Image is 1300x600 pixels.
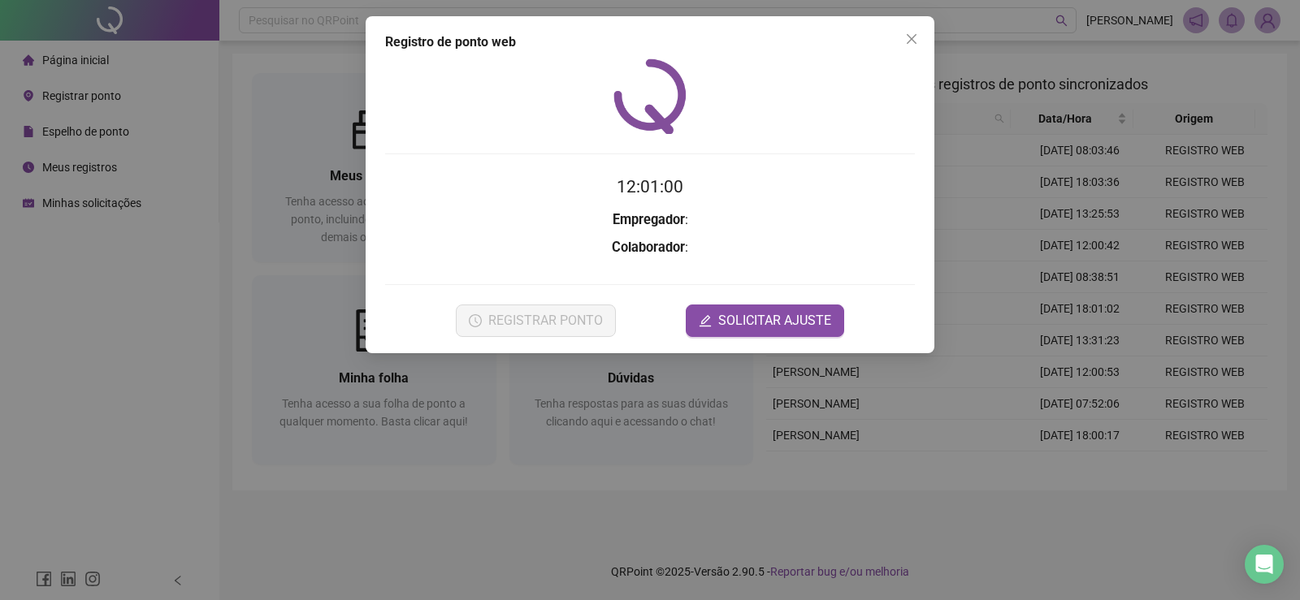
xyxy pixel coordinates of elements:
span: edit [699,314,712,327]
h3: : [385,209,915,231]
time: 12:01:00 [617,177,683,196]
div: Open Intercom Messenger [1245,545,1284,584]
img: QRPoint [613,58,687,134]
button: Close [899,26,925,52]
button: editSOLICITAR AJUSTE [686,304,844,337]
button: REGISTRAR PONTO [456,304,616,337]
strong: Colaborador [612,240,685,255]
span: close [905,32,918,45]
strong: Empregador [613,212,685,227]
h3: : [385,237,915,258]
div: Registro de ponto web [385,32,915,52]
span: SOLICITAR AJUSTE [718,311,831,330]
